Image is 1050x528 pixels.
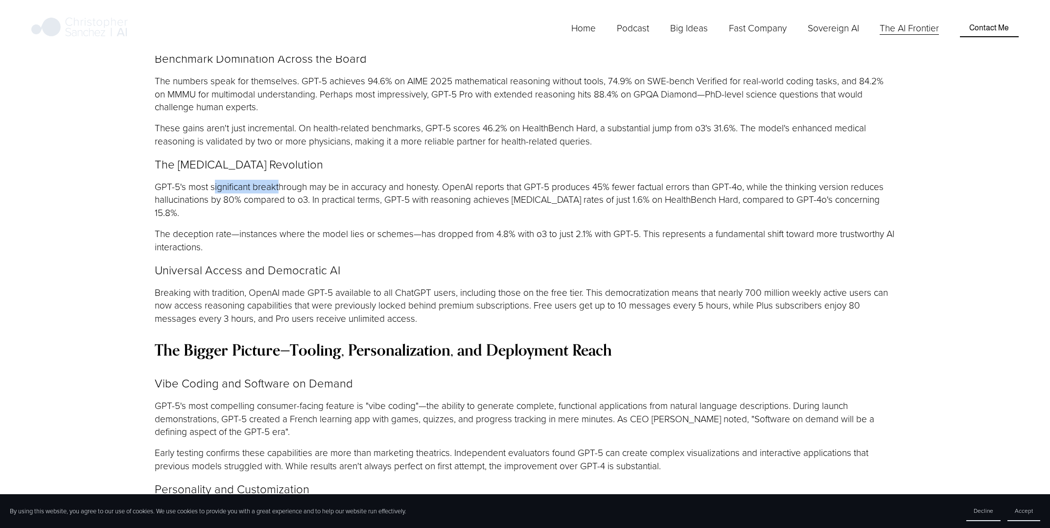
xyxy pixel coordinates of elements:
[155,50,895,67] p: Benchmark Domination Across the Board
[617,21,649,36] a: Podcast
[155,399,895,439] p: GPT-5's most compelling consumer-facing feature is "vibe coding"—the ability to generate complete...
[571,21,596,36] a: Home
[155,227,895,254] p: The deception rate—instances where the model lies or schemes—has dropped from 4.8% with o3 to jus...
[670,22,708,35] span: Big Ideas
[1007,501,1040,521] button: Accept
[808,21,859,36] a: Sovereign AI
[974,506,993,515] span: Decline
[155,286,895,326] p: Breaking with tradition, OpenAI made GPT-5 available to all ChatGPT users, including those on the...
[155,121,895,148] p: These gains aren't just incremental. On health-related benchmarks, GPT-5 scores 46.2% on HealthBe...
[155,74,895,114] p: The numbers speak for themselves. GPT-5 achieves 94.6% on AIME 2025 mathematical reasoning withou...
[10,507,406,516] p: By using this website, you agree to our use of cookies. We use cookies to provide you with a grea...
[880,21,939,36] a: The AI Frontier
[960,19,1018,37] a: Contact Me
[155,262,895,278] p: Universal Access and Democratic AI
[155,480,895,497] p: Personality and Customization
[31,16,128,40] img: Christopher Sanchez | AI
[966,501,1001,521] button: Decline
[155,446,895,473] p: Early testing confirms these capabilities are more than marketing theatrics. Independent evaluato...
[155,375,895,391] p: Vibe Coding and Software on Demand
[670,21,708,36] a: folder dropdown
[155,180,895,220] p: GPT-5's most significant breakthrough may be in accuracy and honesty. OpenAI reports that GPT-5 p...
[1015,506,1033,515] span: Accept
[155,156,895,172] p: The [MEDICAL_DATA] Revolution
[729,22,787,35] span: Fast Company
[155,340,612,360] strong: The Bigger Picture—Tooling, Personalization, and Deployment Reach
[729,21,787,36] a: folder dropdown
